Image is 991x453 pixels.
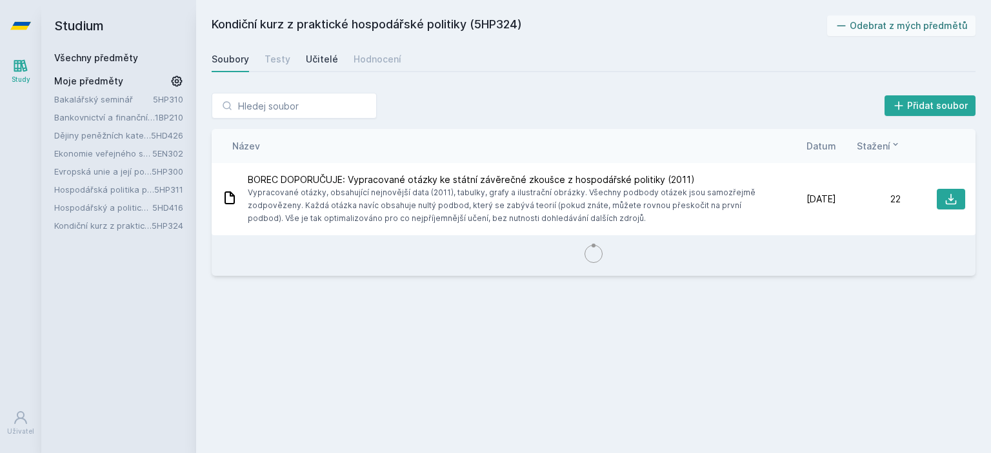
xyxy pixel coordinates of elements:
button: Název [232,139,260,153]
span: BOREC DOPORUČUJE: Vypracované otázky ke státní závěrečné zkoušce z hospodářské politiky (2011) [248,173,766,186]
a: 5HP310 [153,94,183,104]
a: Testy [265,46,290,72]
div: Učitelé [306,53,338,66]
a: 1BP210 [155,112,183,122]
span: Vypracované otázky, obsahující nejnovější data (2011), tabulky, grafy a ilustrační obrázky. Všech... [248,186,766,225]
div: Soubory [212,53,249,66]
a: Učitelé [306,46,338,72]
a: Study [3,52,39,91]
a: 5HP311 [154,184,183,195]
a: Dějiny peněžních kategorií a institucí [54,129,151,142]
a: Hodnocení [354,46,401,72]
a: 5HD416 [152,202,183,213]
div: Study [12,75,30,84]
span: [DATE] [806,193,836,206]
span: Stažení [857,139,890,153]
a: Uživatel [3,403,39,443]
a: Evropská unie a její politiky [54,165,152,178]
a: 5HP300 [152,166,183,177]
div: 22 [836,193,901,206]
a: Bankovnictví a finanční instituce [54,111,155,124]
h2: Kondiční kurz z praktické hospodářské politiky (5HP324) [212,15,827,36]
a: Kondiční kurz z praktické hospodářské politiky [54,219,152,232]
a: Hospodářský a politický vývoj Evropy ve 20.století [54,201,152,214]
button: Stažení [857,139,901,153]
a: Bakalářský seminář [54,93,153,106]
button: Datum [806,139,836,153]
button: Přidat soubor [885,95,976,116]
a: Soubory [212,46,249,72]
input: Hledej soubor [212,93,377,119]
span: Moje předměty [54,75,123,88]
a: Všechny předměty [54,52,138,63]
a: Hospodářská politika pro země bohaté na přírodní zdroje [54,183,154,196]
a: 5HP324 [152,220,183,231]
a: Ekonomie veřejného sektoru [54,147,152,160]
div: Hodnocení [354,53,401,66]
div: Uživatel [7,427,34,436]
button: Odebrat z mých předmětů [827,15,976,36]
a: 5HD426 [151,130,183,140]
div: Testy [265,53,290,66]
a: 5EN302 [152,148,183,159]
